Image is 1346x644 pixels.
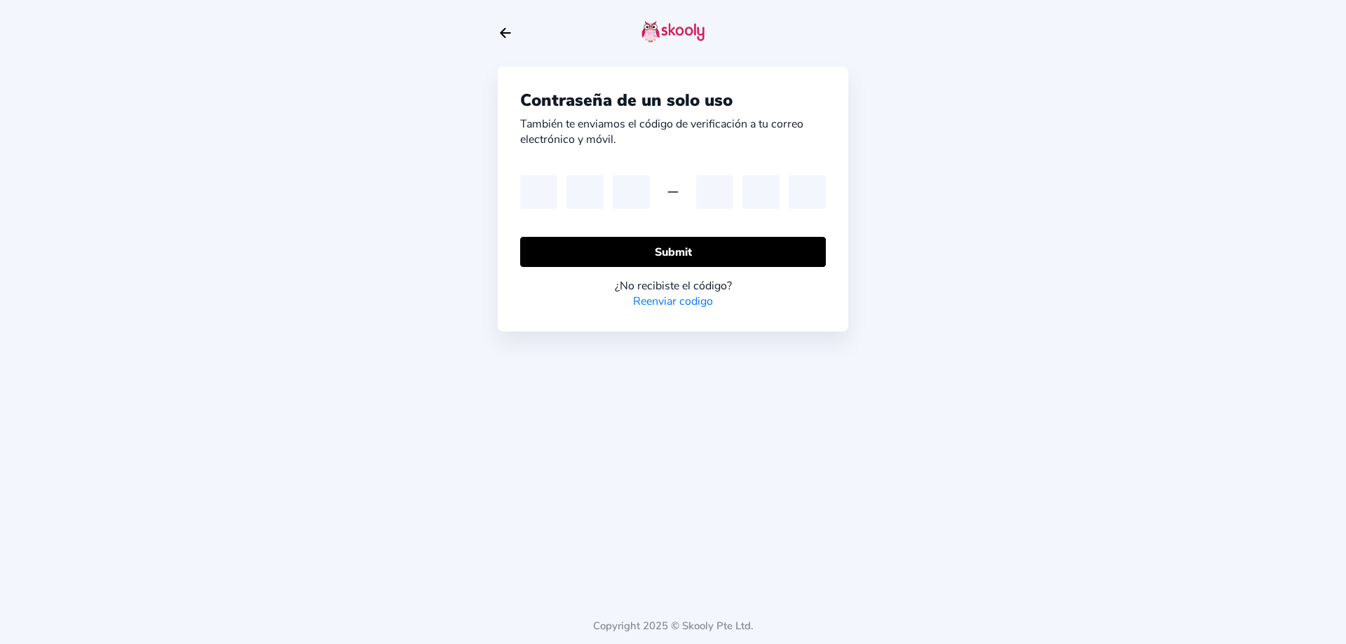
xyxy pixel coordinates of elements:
[520,237,826,267] button: Submit
[498,25,513,41] button: arrow back outline
[641,20,705,43] img: skooly-logo.png
[633,294,713,309] a: Reenviar codigo
[520,116,826,147] div: También te enviamos el código de verificación a tu correo electrónico y móvil.
[665,184,681,200] ion-icon: remove outline
[520,89,826,111] div: Contraseña de un solo uso
[520,278,826,294] div: ¿No recibiste el código?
